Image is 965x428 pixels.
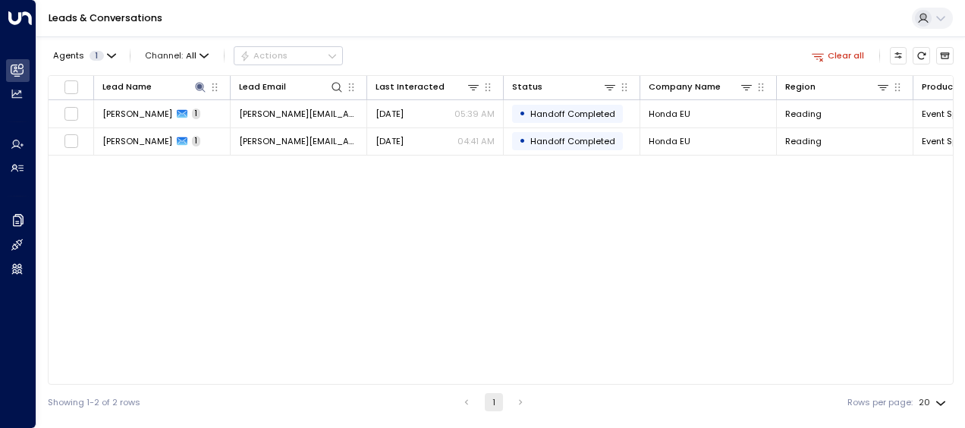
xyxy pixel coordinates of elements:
[785,108,822,120] span: Reading
[64,134,79,149] span: Toggle select row
[48,47,120,64] button: Agents1
[90,51,104,61] span: 1
[234,46,343,65] button: Actions
[785,80,816,94] div: Region
[485,393,503,411] button: page 1
[239,80,286,94] div: Lead Email
[102,108,172,120] span: Robyn Archbold
[140,47,214,64] span: Channel:
[376,80,445,94] div: Last Interacted
[649,135,690,147] span: Honda EU
[234,46,343,65] div: Button group with a nested menu
[376,80,480,94] div: Last Interacted
[512,80,542,94] div: Status
[922,80,957,94] div: Product
[376,135,404,147] span: Aug 13, 2025
[913,47,930,65] span: Refresh
[239,135,358,147] span: robyn.archbold@honda-eu.com
[192,136,200,146] span: 1
[936,47,954,65] button: Archived Leads
[102,80,207,94] div: Lead Name
[64,80,79,95] span: Toggle select all
[519,103,526,124] div: •
[102,80,152,94] div: Lead Name
[192,109,200,119] span: 1
[649,108,690,120] span: Honda EU
[519,131,526,151] div: •
[239,80,344,94] div: Lead Email
[454,108,495,120] p: 05:39 AM
[649,80,721,94] div: Company Name
[140,47,214,64] button: Channel:All
[785,80,890,94] div: Region
[376,108,404,120] span: Sep 09, 2025
[847,396,913,409] label: Rows per page:
[102,135,172,147] span: Robyn Archbold
[890,47,907,65] button: Customize
[457,135,495,147] p: 04:41 AM
[64,106,79,121] span: Toggle select row
[806,47,869,64] button: Clear all
[649,80,753,94] div: Company Name
[919,393,949,412] div: 20
[53,52,84,60] span: Agents
[530,108,615,120] span: Handoff Completed
[49,11,162,24] a: Leads & Conversations
[512,80,617,94] div: Status
[530,135,615,147] span: Handoff Completed
[457,393,530,411] nav: pagination navigation
[48,396,140,409] div: Showing 1-2 of 2 rows
[240,50,288,61] div: Actions
[785,135,822,147] span: Reading
[239,108,358,120] span: robyn.archbold@honda-eu.com
[186,51,196,61] span: All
